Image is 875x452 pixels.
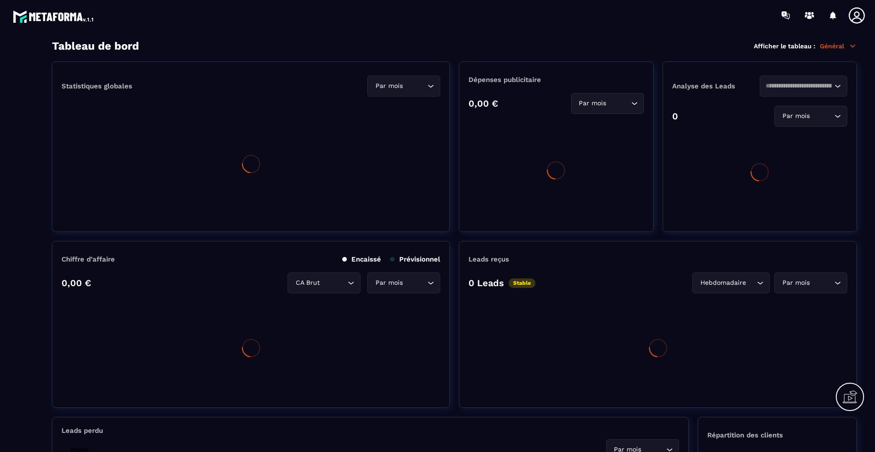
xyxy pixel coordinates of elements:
input: Search for option [812,278,832,288]
p: 0,00 € [468,98,498,109]
span: Par mois [373,278,405,288]
div: Search for option [774,272,847,293]
span: Par mois [780,111,812,121]
input: Search for option [608,98,629,108]
input: Search for option [405,278,425,288]
div: Search for option [288,272,360,293]
input: Search for option [766,81,832,91]
p: Prévisionnel [390,255,440,263]
span: Par mois [577,98,608,108]
p: Encaissé [342,255,381,263]
img: logo [13,8,95,25]
div: Search for option [571,93,644,114]
span: CA Brut [293,278,322,288]
input: Search for option [405,81,425,91]
p: Général [820,42,857,50]
p: Analyse des Leads [672,82,760,90]
p: Leads reçus [468,255,509,263]
div: Search for option [774,106,847,127]
p: Statistiques globales [62,82,132,90]
p: 0 Leads [468,277,504,288]
p: 0,00 € [62,277,91,288]
p: Afficher le tableau : [754,42,815,50]
p: Leads perdu [62,426,103,435]
p: Chiffre d’affaire [62,255,115,263]
div: Search for option [367,272,440,293]
span: Par mois [780,278,812,288]
input: Search for option [748,278,755,288]
input: Search for option [322,278,345,288]
span: Hebdomadaire [698,278,748,288]
p: Répartition des clients [707,431,847,439]
input: Search for option [812,111,832,121]
span: Par mois [373,81,405,91]
p: Stable [509,278,535,288]
h3: Tableau de bord [52,40,139,52]
p: Dépenses publicitaire [468,76,643,84]
div: Search for option [760,76,847,97]
div: Search for option [367,76,440,97]
div: Search for option [692,272,770,293]
p: 0 [672,111,678,122]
